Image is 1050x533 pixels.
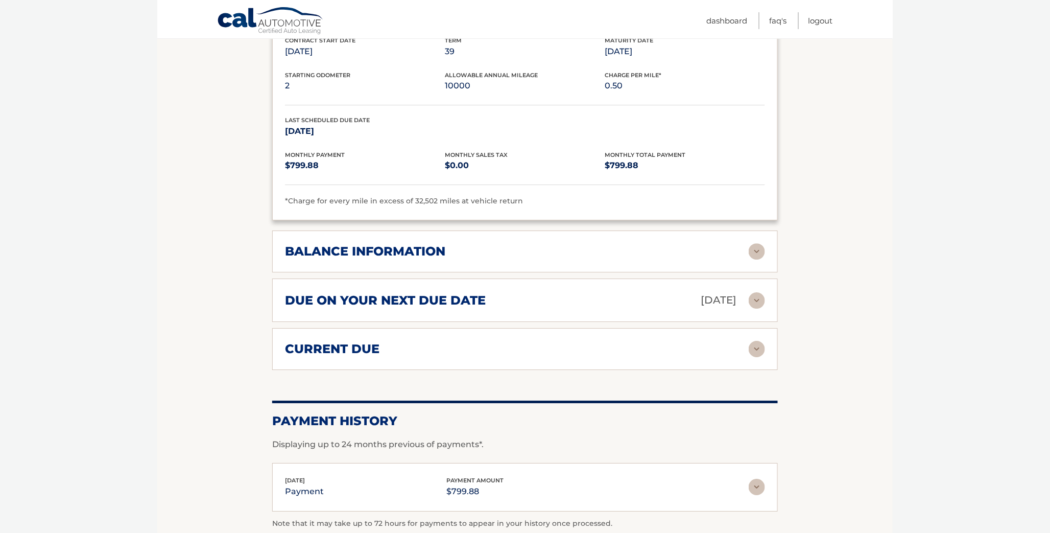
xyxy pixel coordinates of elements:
[285,79,445,93] p: 2
[445,158,605,173] p: $0.00
[272,518,778,530] p: Note that it may take up to 72 hours for payments to appear in your history once processed.
[285,341,379,357] h2: current due
[445,44,605,59] p: 39
[217,7,324,36] a: Cal Automotive
[285,72,350,79] span: Starting Odometer
[285,158,445,173] p: $799.88
[446,477,504,484] span: payment amount
[446,484,504,499] p: $799.88
[285,484,324,499] p: payment
[272,438,778,451] p: Displaying up to 24 months previous of payments*.
[749,292,765,309] img: accordion-rest.svg
[605,44,765,59] p: [DATE]
[285,196,523,205] span: *Charge for every mile in excess of 32,502 miles at vehicle return
[285,124,445,138] p: [DATE]
[749,479,765,495] img: accordion-rest.svg
[285,37,355,44] span: Contract Start Date
[605,72,662,79] span: Charge Per Mile*
[769,12,786,29] a: FAQ's
[285,151,345,158] span: Monthly Payment
[605,79,765,93] p: 0.50
[749,243,765,260] img: accordion-rest.svg
[285,293,486,308] h2: due on your next due date
[605,37,654,44] span: Maturity Date
[285,244,445,259] h2: balance information
[445,151,508,158] span: Monthly Sales Tax
[808,12,833,29] a: Logout
[285,117,370,124] span: Last Scheduled Due Date
[445,79,605,93] p: 10000
[701,291,736,309] p: [DATE]
[445,72,538,79] span: Allowable Annual Mileage
[605,158,765,173] p: $799.88
[285,477,305,484] span: [DATE]
[445,37,462,44] span: Term
[749,341,765,357] img: accordion-rest.svg
[605,151,686,158] span: Monthly Total Payment
[706,12,747,29] a: Dashboard
[272,413,778,429] h2: Payment History
[285,44,445,59] p: [DATE]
